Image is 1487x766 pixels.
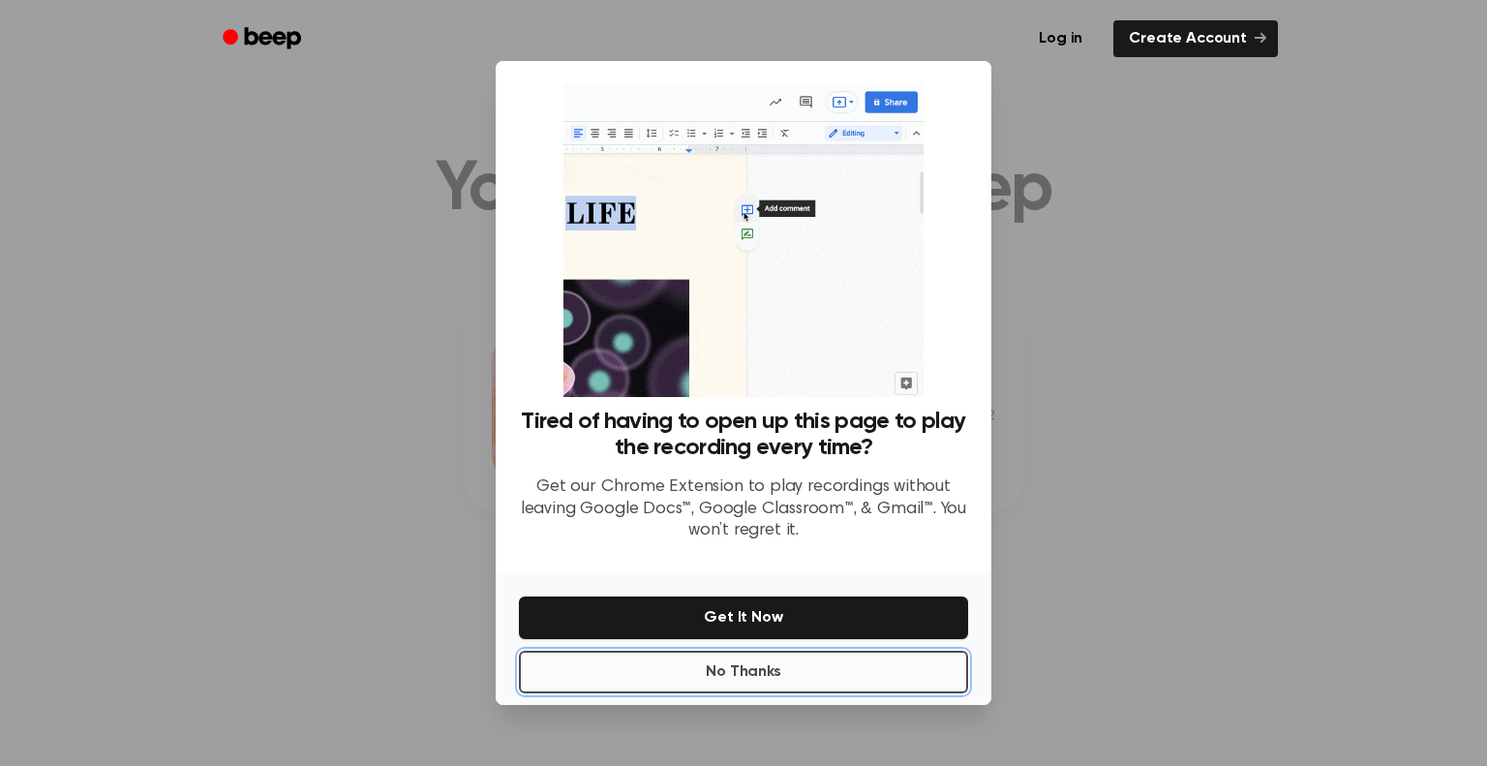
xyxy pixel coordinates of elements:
h3: Tired of having to open up this page to play the recording every time? [519,409,968,461]
a: Beep [209,20,319,58]
p: Get our Chrome Extension to play recordings without leaving Google Docs™, Google Classroom™, & Gm... [519,476,968,542]
img: Beep extension in action [563,84,923,397]
button: No Thanks [519,651,968,693]
a: Log in [1019,16,1102,61]
a: Create Account [1113,20,1278,57]
button: Get It Now [519,597,968,639]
